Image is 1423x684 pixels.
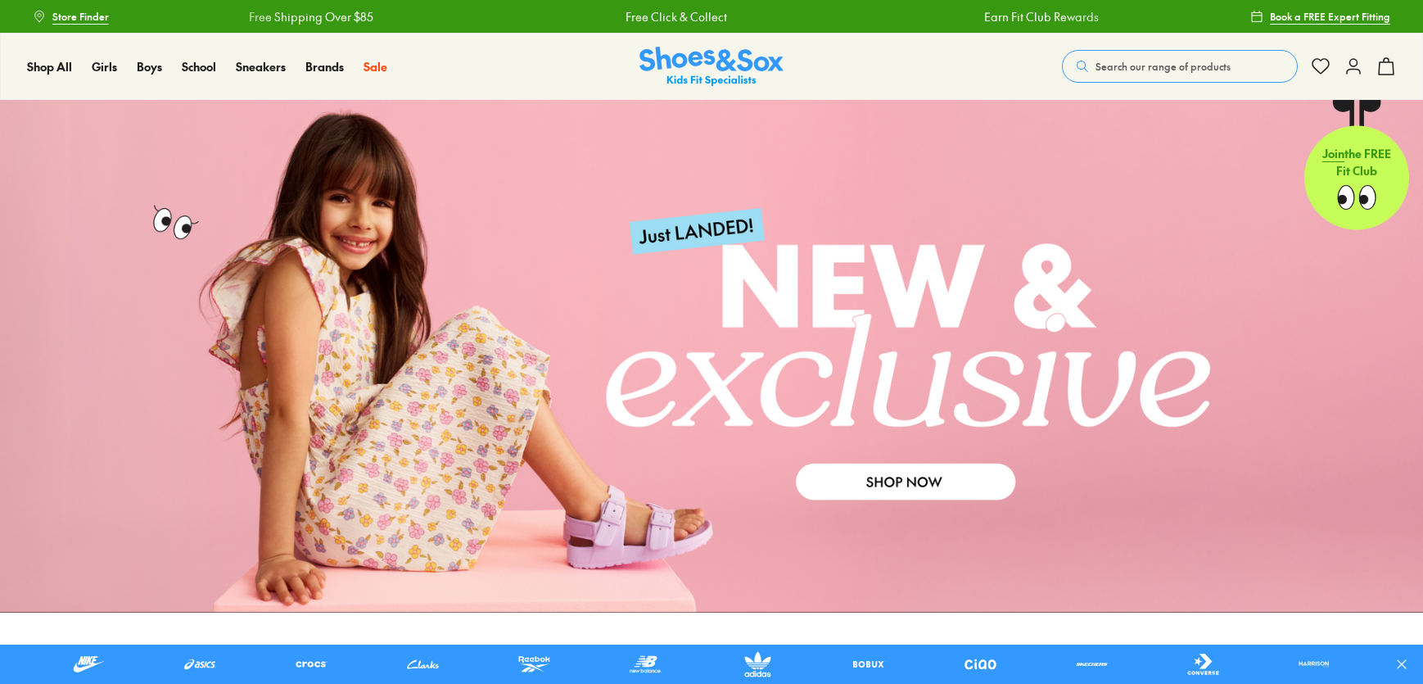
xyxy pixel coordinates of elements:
[639,47,784,87] img: SNS_Logo_Responsive.svg
[305,58,344,75] a: Brands
[1062,50,1298,83] button: Search our range of products
[52,9,109,24] span: Store Finder
[1270,9,1390,24] span: Book a FREE Expert Fitting
[92,58,117,75] a: Girls
[236,58,286,75] a: Sneakers
[1322,145,1344,161] span: Join
[33,2,109,31] a: Store Finder
[182,58,216,75] a: School
[978,8,1092,25] a: Earn Fit Club Rewards
[242,8,367,25] a: Free Shipping Over $85
[364,58,387,75] a: Sale
[137,58,162,75] a: Boys
[639,47,784,87] a: Shoes & Sox
[1250,2,1390,31] a: Book a FREE Expert Fitting
[27,58,72,75] a: Shop All
[619,8,721,25] a: Free Click & Collect
[1304,99,1409,230] a: Jointhe FREE Fit Club
[1095,59,1231,74] span: Search our range of products
[1304,132,1409,193] p: the FREE Fit Club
